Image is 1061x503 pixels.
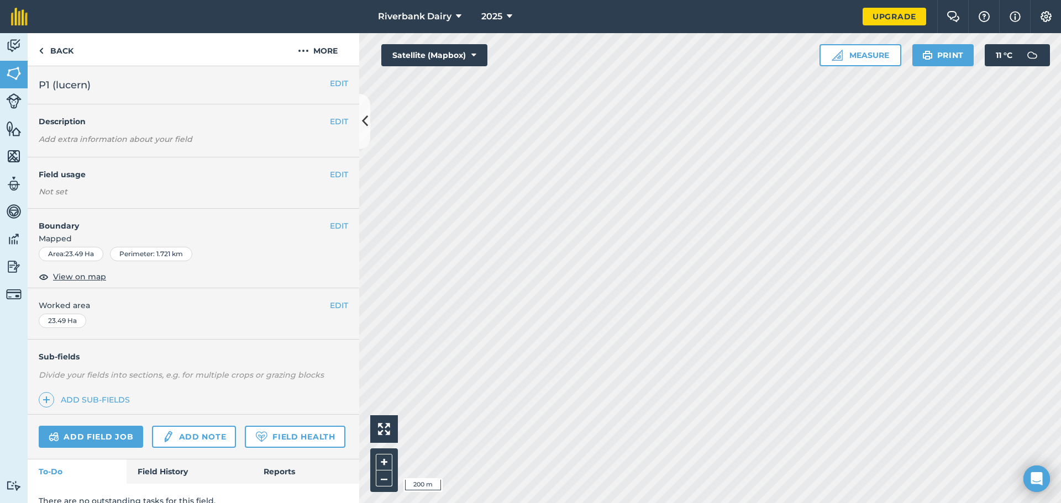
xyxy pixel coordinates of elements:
[330,115,348,128] button: EDIT
[985,44,1050,66] button: 11 °C
[378,423,390,435] img: Four arrows, one pointing top left, one top right, one bottom right and the last bottom left
[947,11,960,22] img: Two speech bubbles overlapping with the left bubble in the forefront
[39,426,143,448] a: Add field job
[39,44,44,57] img: svg+xml;base64,PHN2ZyB4bWxucz0iaHR0cDovL3d3dy53My5vcmcvMjAwMC9zdmciIHdpZHRoPSI5IiBoZWlnaHQ9IjI0Ii...
[39,370,324,380] em: Divide your fields into sections, e.g. for multiple crops or grazing blocks
[152,426,236,448] a: Add note
[1039,11,1053,22] img: A cog icon
[127,459,252,484] a: Field History
[863,8,926,25] a: Upgrade
[378,10,451,23] span: Riverbank Dairy
[53,271,106,283] span: View on map
[978,11,991,22] img: A question mark icon
[162,430,174,443] img: svg+xml;base64,PD94bWwgdmVyc2lvbj0iMS4wIiBlbmNvZGluZz0idXRmLTgiPz4KPCEtLSBHZW5lcmF0b3I6IEFkb2JlIE...
[39,77,91,93] span: P1 (lucern)
[912,44,974,66] button: Print
[330,220,348,232] button: EDIT
[6,120,22,137] img: svg+xml;base64,PHN2ZyB4bWxucz0iaHR0cDovL3d3dy53My5vcmcvMjAwMC9zdmciIHdpZHRoPSI1NiIgaGVpZ2h0PSI2MC...
[832,50,843,61] img: Ruler icon
[28,351,359,363] h4: Sub-fields
[6,148,22,165] img: svg+xml;base64,PHN2ZyB4bWxucz0iaHR0cDovL3d3dy53My5vcmcvMjAwMC9zdmciIHdpZHRoPSI1NiIgaGVpZ2h0PSI2MC...
[6,65,22,82] img: svg+xml;base64,PHN2ZyB4bWxucz0iaHR0cDovL3d3dy53My5vcmcvMjAwMC9zdmciIHdpZHRoPSI1NiIgaGVpZ2h0PSI2MC...
[28,33,85,66] a: Back
[6,93,22,109] img: svg+xml;base64,PD94bWwgdmVyc2lvbj0iMS4wIiBlbmNvZGluZz0idXRmLTgiPz4KPCEtLSBHZW5lcmF0b3I6IEFkb2JlIE...
[1021,44,1043,66] img: svg+xml;base64,PD94bWwgdmVyc2lvbj0iMS4wIiBlbmNvZGluZz0idXRmLTgiPz4KPCEtLSBHZW5lcmF0b3I6IEFkb2JlIE...
[330,168,348,181] button: EDIT
[481,10,502,23] span: 2025
[922,49,933,62] img: svg+xml;base64,PHN2ZyB4bWxucz0iaHR0cDovL3d3dy53My5vcmcvMjAwMC9zdmciIHdpZHRoPSIxOSIgaGVpZ2h0PSIyNC...
[6,176,22,192] img: svg+xml;base64,PD94bWwgdmVyc2lvbj0iMS4wIiBlbmNvZGluZz0idXRmLTgiPz4KPCEtLSBHZW5lcmF0b3I6IEFkb2JlIE...
[820,44,901,66] button: Measure
[28,459,127,484] a: To-Do
[6,258,22,275] img: svg+xml;base64,PD94bWwgdmVyc2lvbj0iMS4wIiBlbmNvZGluZz0idXRmLTgiPz4KPCEtLSBHZW5lcmF0b3I6IEFkb2JlIE...
[39,392,134,407] a: Add sub-fields
[6,38,22,54] img: svg+xml;base64,PD94bWwgdmVyc2lvbj0iMS4wIiBlbmNvZGluZz0idXRmLTgiPz4KPCEtLSBHZW5lcmF0b3I6IEFkb2JlIE...
[298,44,309,57] img: svg+xml;base64,PHN2ZyB4bWxucz0iaHR0cDovL3d3dy53My5vcmcvMjAwMC9zdmciIHdpZHRoPSIyMCIgaGVpZ2h0PSIyNC...
[39,314,86,328] div: 23.49 Ha
[245,426,345,448] a: Field Health
[330,77,348,89] button: EDIT
[6,231,22,247] img: svg+xml;base64,PD94bWwgdmVyc2lvbj0iMS4wIiBlbmNvZGluZz0idXRmLTgiPz4KPCEtLSBHZW5lcmF0b3I6IEFkb2JlIE...
[28,209,330,232] h4: Boundary
[6,287,22,302] img: svg+xml;base64,PD94bWwgdmVyc2lvbj0iMS4wIiBlbmNvZGluZz0idXRmLTgiPz4KPCEtLSBHZW5lcmF0b3I6IEFkb2JlIE...
[276,33,359,66] button: More
[39,134,192,144] em: Add extra information about your field
[39,168,330,181] h4: Field usage
[1023,465,1050,492] div: Open Intercom Messenger
[376,454,392,470] button: +
[996,44,1012,66] span: 11 ° C
[39,186,348,197] div: Not set
[11,8,28,25] img: fieldmargin Logo
[49,430,59,443] img: svg+xml;base64,PD94bWwgdmVyc2lvbj0iMS4wIiBlbmNvZGluZz0idXRmLTgiPz4KPCEtLSBHZW5lcmF0b3I6IEFkb2JlIE...
[1010,10,1021,23] img: svg+xml;base64,PHN2ZyB4bWxucz0iaHR0cDovL3d3dy53My5vcmcvMjAwMC9zdmciIHdpZHRoPSIxNyIgaGVpZ2h0PSIxNy...
[6,203,22,220] img: svg+xml;base64,PD94bWwgdmVyc2lvbj0iMS4wIiBlbmNvZGluZz0idXRmLTgiPz4KPCEtLSBHZW5lcmF0b3I6IEFkb2JlIE...
[28,232,359,245] span: Mapped
[381,44,487,66] button: Satellite (Mapbox)
[39,247,103,261] div: Area : 23.49 Ha
[43,393,50,406] img: svg+xml;base64,PHN2ZyB4bWxucz0iaHR0cDovL3d3dy53My5vcmcvMjAwMC9zdmciIHdpZHRoPSIxNCIgaGVpZ2h0PSIyNC...
[110,247,192,261] div: Perimeter : 1.721 km
[330,299,348,311] button: EDIT
[39,270,49,283] img: svg+xml;base64,PHN2ZyB4bWxucz0iaHR0cDovL3d3dy53My5vcmcvMjAwMC9zdmciIHdpZHRoPSIxOCIgaGVpZ2h0PSIyNC...
[376,470,392,486] button: –
[39,299,348,311] span: Worked area
[253,459,359,484] a: Reports
[39,270,106,283] button: View on map
[6,480,22,491] img: svg+xml;base64,PD94bWwgdmVyc2lvbj0iMS4wIiBlbmNvZGluZz0idXRmLTgiPz4KPCEtLSBHZW5lcmF0b3I6IEFkb2JlIE...
[39,115,348,128] h4: Description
